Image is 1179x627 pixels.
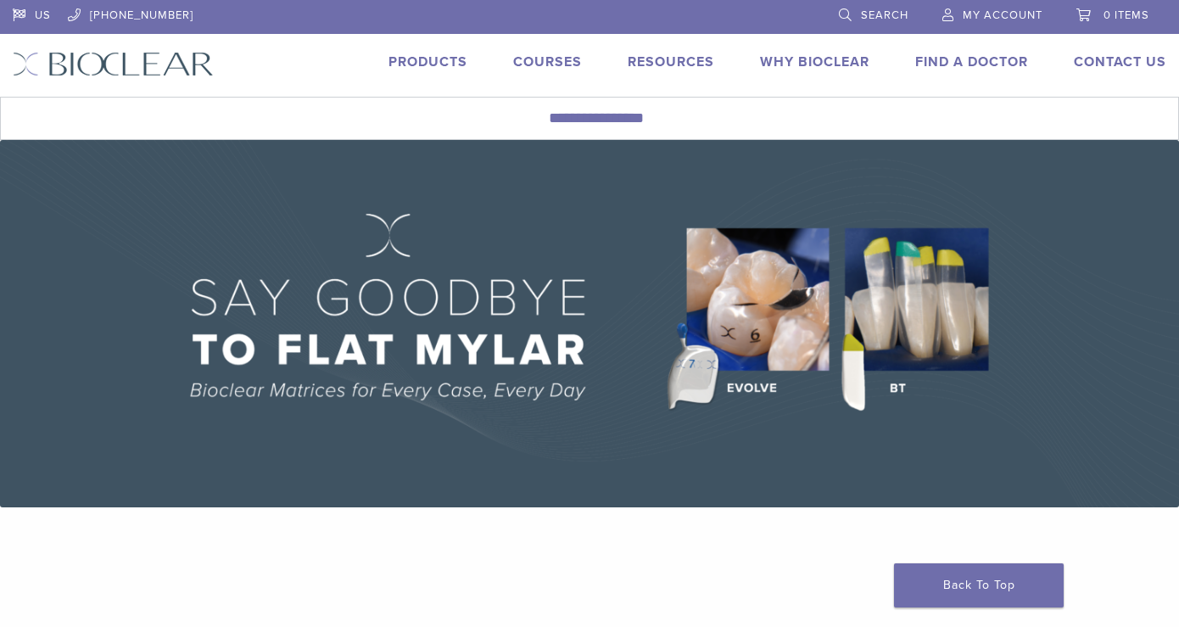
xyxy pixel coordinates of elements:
a: Find A Doctor [915,53,1028,70]
a: Contact Us [1074,53,1166,70]
img: Bioclear [13,52,214,76]
span: Search [861,8,908,22]
a: Products [388,53,467,70]
span: 0 items [1104,8,1149,22]
a: Back To Top [894,563,1064,607]
a: Why Bioclear [760,53,869,70]
span: My Account [963,8,1042,22]
a: Resources [628,53,714,70]
a: Courses [513,53,582,70]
